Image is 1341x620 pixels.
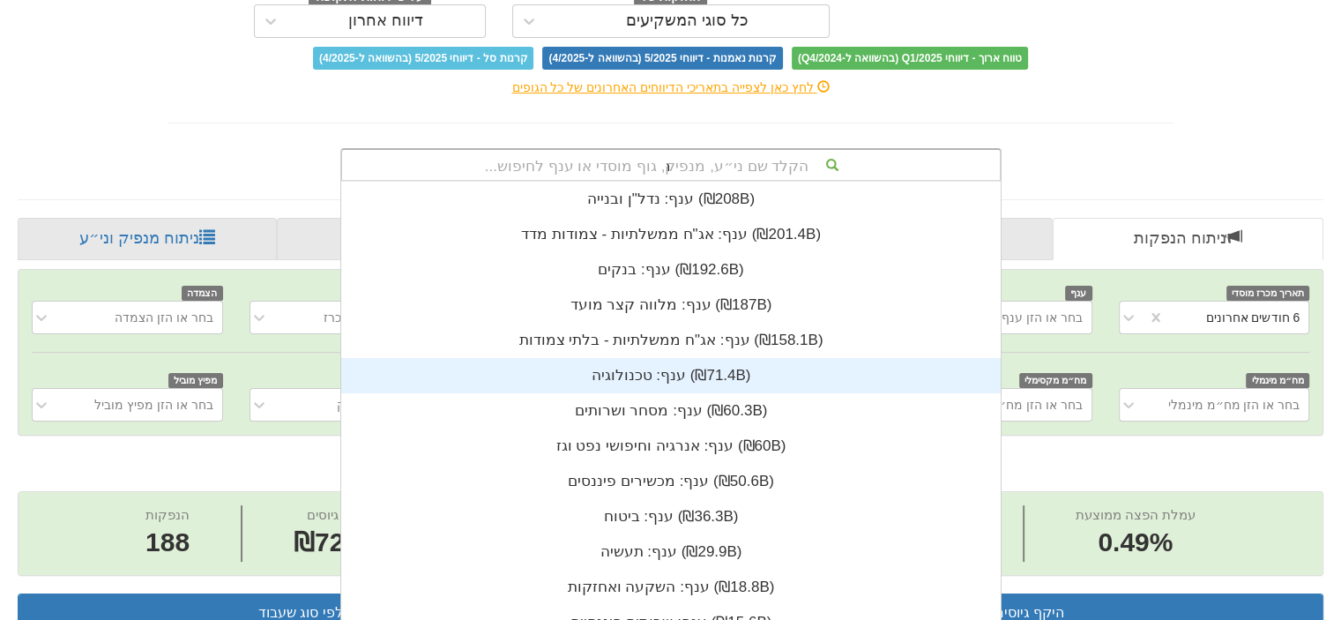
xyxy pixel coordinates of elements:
div: כל סוגי המשקיעים [626,12,749,30]
span: קרנות נאמנות - דיווחי 5/2025 (בהשוואה ל-4/2025) [542,47,782,70]
span: 0.49% [1076,524,1196,562]
a: ניתוח מנפיק וני״ע [18,218,277,260]
div: הקלד שם ני״ע, מנפיק, גוף מוסדי או ענף לחיפוש... [342,150,1000,180]
div: ענף: ‏תעשיה ‎(₪29.9B)‎ [341,534,1001,570]
h2: ניתוח הנפקות - 6 חודשים אחרונים [18,453,1323,482]
div: ענף: ‏אג"ח ממשלתיות - צמודות מדד ‎(₪201.4B)‎ [341,217,1001,252]
div: בחר או הזן מפיץ מוביל [94,396,213,414]
span: ₪72.1B [294,527,385,557]
span: הנפקות [145,507,190,522]
span: מח״מ מינמלי [1246,373,1309,388]
div: לחץ כאן לצפייה בתאריכי הדיווחים האחרונים של כל הגופים [155,78,1187,96]
span: היקף גיוסים [307,507,372,522]
span: מח״מ מקסימלי [1019,373,1092,388]
a: פרופיל משקיע [277,218,541,260]
span: 188 [145,524,190,562]
div: ענף: ‏השקעה ואחזקות ‎(₪18.8B)‎ [341,570,1001,605]
div: ענף: ‏מלווה קצר מועד ‎(₪187B)‎ [341,288,1001,323]
div: ענף: ‏אנרגיה וחיפושי נפט וגז ‎(₪60B)‎ [341,429,1001,464]
div: בחר או הזן מח״מ מינמלי [1167,396,1300,414]
div: ענף: ‏מכשירים פיננסים ‎(₪50.6B)‎ [341,464,1001,499]
div: דיווח אחרון [348,12,423,30]
div: ענף: ‏מסחר ושרותים ‎(₪60.3B)‎ [341,393,1001,429]
span: עמלת הפצה ממוצעת [1076,507,1196,522]
div: בחר או הזן מנפיק [337,396,430,414]
div: בחר או הזן הצמדה [115,309,213,326]
div: בחר או הזן מח״מ מקסימלי [939,396,1083,414]
div: בחר או הזן ענף [1002,309,1083,326]
span: קרנות סל - דיווחי 5/2025 (בהשוואה ל-4/2025) [313,47,533,70]
span: מפיץ מוביל [168,373,223,388]
div: בחר או הזן סוג מכרז [324,309,430,326]
span: הצמדה [182,286,223,301]
div: ענף: ‏טכנולוגיה ‎(₪71.4B)‎ [341,358,1001,393]
span: ענף [1065,286,1092,301]
div: ענף: ‏נדל"ן ובנייה ‎(₪208B)‎ [341,182,1001,217]
div: ענף: ‏אג"ח ממשלתיות - בלתי צמודות ‎(₪158.1B)‎ [341,323,1001,358]
span: טווח ארוך - דיווחי Q1/2025 (בהשוואה ל-Q4/2024) [792,47,1028,70]
span: תאריך מכרז מוסדי [1226,286,1309,301]
a: ניתוח הנפקות [1053,218,1323,260]
div: ענף: ‏בנקים ‎(₪192.6B)‎ [341,252,1001,288]
div: ענף: ‏ביטוח ‎(₪36.3B)‎ [341,499,1001,534]
div: 6 חודשים אחרונים [1205,309,1300,326]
